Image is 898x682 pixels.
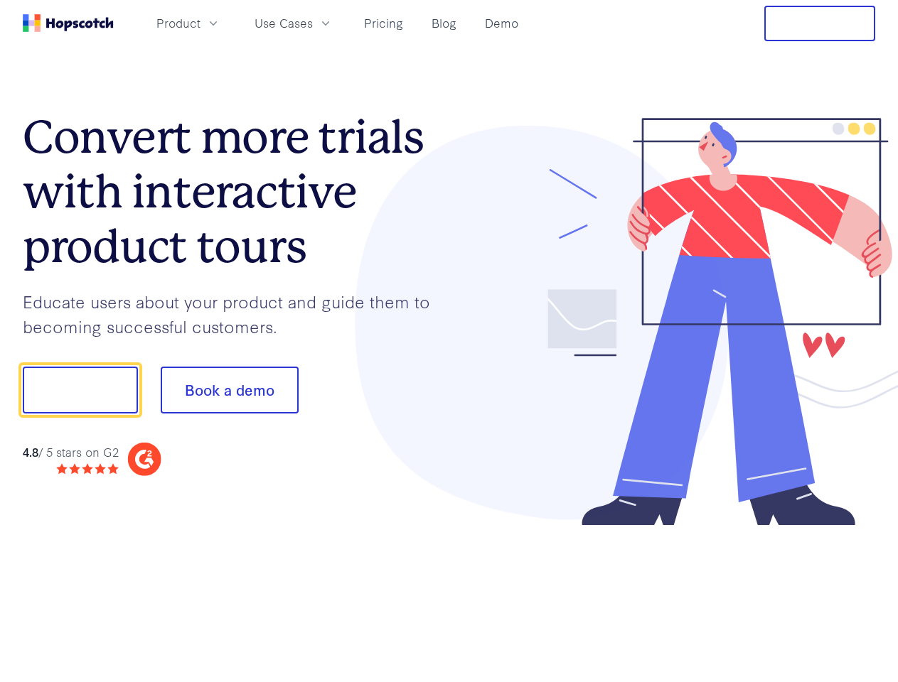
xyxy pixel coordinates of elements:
span: Product [156,14,201,32]
a: Home [23,14,114,32]
button: Product [148,11,229,35]
button: Free Trial [764,6,875,41]
button: Use Cases [246,11,341,35]
a: Pricing [358,11,409,35]
button: Show me! [23,367,138,413]
h1: Convert more trials with interactive product tours [23,110,449,274]
p: Educate users about your product and guide them to becoming successful customers. [23,289,449,338]
a: Demo [479,11,524,35]
strong: 4.8 [23,443,38,460]
a: Blog [426,11,462,35]
button: Book a demo [161,367,299,413]
div: / 5 stars on G2 [23,443,119,461]
span: Use Cases [255,14,313,32]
